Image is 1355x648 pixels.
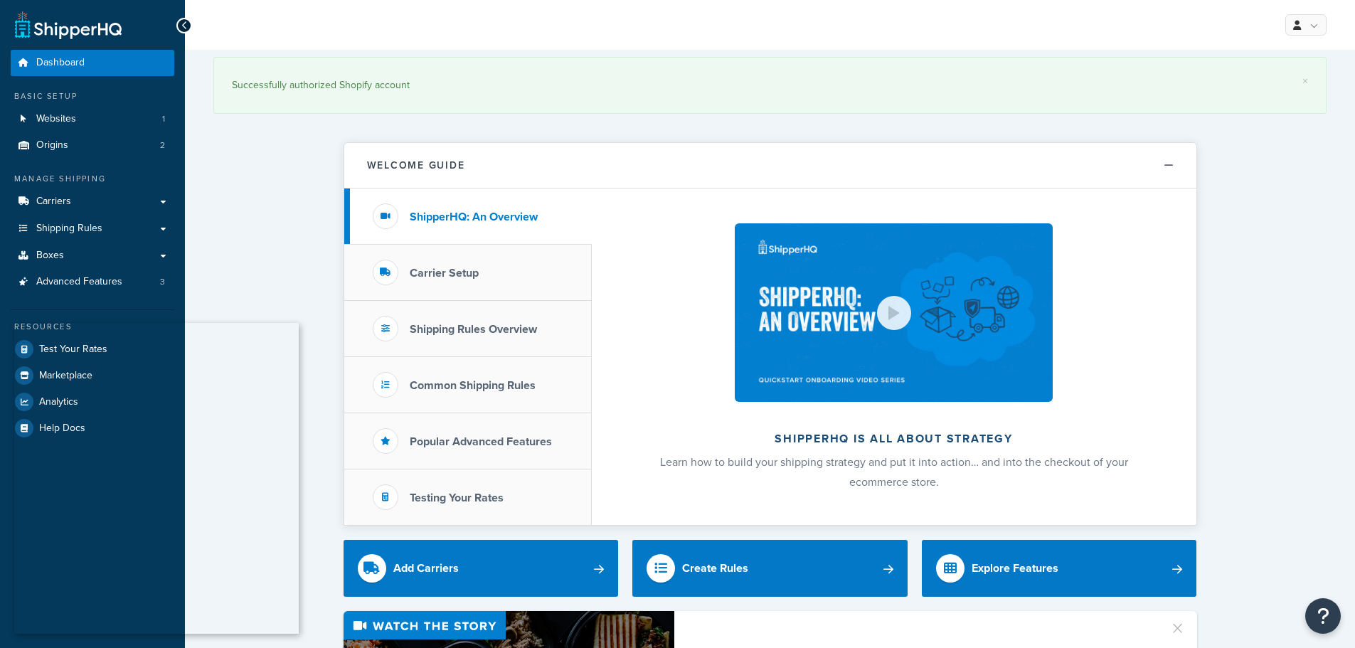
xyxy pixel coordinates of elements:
div: Create Rules [682,558,748,578]
h2: ShipperHQ is all about strategy [629,432,1159,445]
span: Dashboard [36,57,85,69]
a: Test Your Rates [11,336,174,362]
span: Advanced Features [36,276,122,288]
a: Websites1 [11,106,174,132]
h3: Common Shipping Rules [410,379,536,392]
a: Boxes [11,243,174,269]
a: Explore Features [922,540,1197,597]
a: Carriers [11,188,174,215]
h3: Testing Your Rates [410,492,504,504]
div: Resources [11,321,174,333]
h3: Carrier Setup [410,267,479,280]
h3: ShipperHQ: An Overview [410,211,538,223]
img: ShipperHQ is all about strategy [735,223,1052,402]
a: Marketplace [11,363,174,388]
a: Create Rules [632,540,908,597]
span: Shipping Rules [36,223,102,235]
h2: Welcome Guide [367,160,465,171]
div: Explore Features [972,558,1058,578]
a: Advanced Features3 [11,269,174,295]
a: Dashboard [11,50,174,76]
a: Origins2 [11,132,174,159]
a: × [1302,75,1308,87]
li: Advanced Features [11,269,174,295]
li: Origins [11,132,174,159]
span: Boxes [36,250,64,262]
a: Analytics [11,389,174,415]
h3: Shipping Rules Overview [410,323,537,336]
button: Welcome Guide [344,143,1196,188]
a: Help Docs [11,415,174,441]
div: Manage Shipping [11,173,174,185]
span: Carriers [36,196,71,208]
a: Shipping Rules [11,216,174,242]
div: Successfully authorized Shopify account [232,75,1308,95]
span: 1 [162,113,165,125]
span: Origins [36,139,68,152]
span: 3 [160,276,165,288]
span: Learn how to build your shipping strategy and put it into action… and into the checkout of your e... [660,454,1128,490]
span: 2 [160,139,165,152]
div: Basic Setup [11,90,174,102]
li: Websites [11,106,174,132]
a: Add Carriers [344,540,619,597]
div: Add Carriers [393,558,459,578]
h3: Popular Advanced Features [410,435,552,448]
button: Open Resource Center [1305,598,1341,634]
span: Websites [36,113,76,125]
